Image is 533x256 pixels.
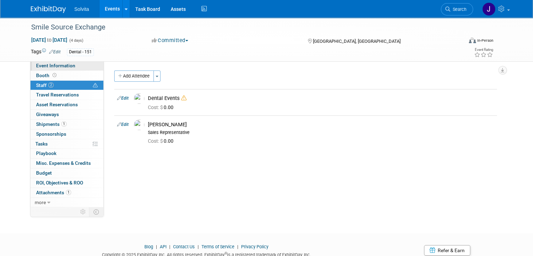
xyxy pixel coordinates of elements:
[30,198,103,207] a: more
[474,48,493,52] div: Event Rating
[77,207,89,216] td: Personalize Event Tab Strip
[148,105,176,110] span: 0.00
[46,37,53,43] span: to
[36,102,78,107] span: Asset Reservations
[313,39,401,44] span: [GEOGRAPHIC_DATA], [GEOGRAPHIC_DATA]
[51,73,58,78] span: Booth not reserved yet
[30,129,103,139] a: Sponsorships
[69,38,83,43] span: (4 days)
[482,2,496,16] img: Josh Richardson
[154,244,159,249] span: |
[35,200,46,205] span: more
[29,21,454,34] div: Smile Source Exchange
[117,122,129,127] a: Edit
[30,61,103,70] a: Event Information
[66,190,71,195] span: 1
[31,6,66,13] img: ExhibitDay
[48,82,54,88] span: 2
[36,73,58,78] span: Booth
[89,207,104,216] td: Toggle Event Tabs
[201,244,234,249] a: Terms of Service
[424,245,470,256] a: Refer & Earn
[196,244,200,249] span: |
[477,38,493,43] div: In-Person
[114,70,154,82] button: Add Attendee
[30,110,103,119] a: Giveaways
[36,112,59,117] span: Giveaways
[144,244,153,249] a: Blog
[31,48,61,56] td: Tags
[160,244,166,249] a: API
[441,3,473,15] a: Search
[61,121,67,127] span: 1
[30,100,103,109] a: Asset Reservations
[149,37,191,44] button: Committed
[36,121,67,127] span: Shipments
[36,150,56,156] span: Playbook
[168,244,172,249] span: |
[67,48,94,56] div: Dental - 151
[36,170,52,176] span: Budget
[36,82,54,88] span: Staff
[30,159,103,168] a: Misc. Expenses & Credits
[36,63,75,68] span: Event Information
[148,95,494,102] div: Dental Events
[450,7,466,12] span: Search
[30,120,103,129] a: Shipments1
[30,81,103,90] a: Staff2
[93,82,98,89] span: Potential Scheduling Conflict -- at least one attendee is tagged in another overlapping event.
[35,141,48,147] span: Tasks
[31,37,68,43] span: [DATE] [DATE]
[30,90,103,100] a: Travel Reservations
[148,138,164,144] span: Cost: $
[148,138,176,144] span: 0.00
[425,36,493,47] div: Event Format
[74,6,89,12] span: Solvita
[148,130,494,135] div: Sales Representative
[181,95,186,101] i: Double-book Warning!
[235,244,240,249] span: |
[30,149,103,158] a: Playbook
[30,188,103,197] a: Attachments1
[469,38,476,43] img: Format-Inperson.png
[173,244,195,249] a: Contact Us
[30,139,103,149] a: Tasks
[148,121,494,128] div: [PERSON_NAME]
[36,92,79,97] span: Travel Reservations
[36,190,71,195] span: Attachments
[36,180,83,186] span: ROI, Objectives & ROO
[36,160,91,166] span: Misc. Expenses & Credits
[241,244,268,249] a: Privacy Policy
[148,105,164,110] span: Cost: $
[49,49,61,54] a: Edit
[225,251,227,255] sup: ®
[30,71,103,80] a: Booth
[30,168,103,178] a: Budget
[117,96,129,101] a: Edit
[30,178,103,188] a: ROI, Objectives & ROO
[36,131,66,137] span: Sponsorships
